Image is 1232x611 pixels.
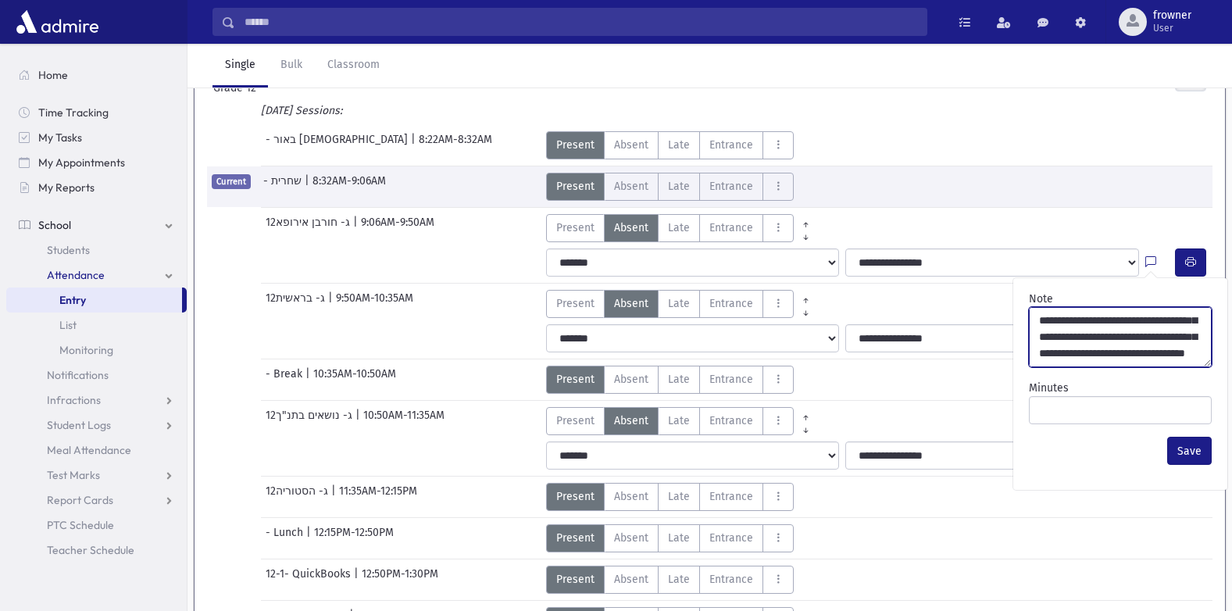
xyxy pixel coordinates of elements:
span: Absent [614,178,648,195]
a: Entry [6,288,182,313]
span: Absent [614,571,648,588]
span: Late [668,413,690,429]
span: 12:15PM-12:50PM [314,524,394,552]
a: Classroom [315,44,392,88]
span: frowner [1153,9,1191,22]
span: Present [556,530,595,546]
span: Report Cards [47,493,113,507]
span: | [305,173,312,201]
a: Meal Attendance [6,438,187,463]
label: Note [1029,291,1053,307]
span: 11:35AM-12:15PM [339,483,417,511]
a: Single [212,44,268,88]
div: AttTypes [546,131,794,159]
span: | [411,131,419,159]
a: All Prior [794,214,818,227]
a: Notifications [6,363,187,388]
a: Bulk [268,44,315,88]
a: Student Logs [6,413,187,438]
span: Entrance [709,295,753,312]
span: Late [668,488,690,505]
span: Present [556,137,595,153]
span: 12ג- נושאים בתנ"ך [266,407,355,435]
span: 9:50AM-10:35AM [336,290,413,318]
span: - Break [266,366,305,394]
span: Late [668,137,690,153]
a: Attendance [6,263,187,288]
span: PTC Schedule [47,518,114,532]
span: Entrance [709,137,753,153]
span: Present [556,571,595,588]
label: Minutes [1029,380,1069,396]
a: All Prior [794,290,818,302]
a: Monitoring [6,338,187,363]
span: My Reports [38,180,95,195]
span: Present [556,220,595,236]
span: - Lunch [266,524,306,552]
span: 12ג- בראשית [266,290,328,318]
span: Late [668,530,690,546]
a: PTC Schedule [6,513,187,538]
span: | [328,290,336,318]
a: Students [6,238,187,263]
a: My Reports [6,175,187,200]
span: Absent [614,488,648,505]
span: Late [668,220,690,236]
a: Teacher Schedule [6,538,187,563]
a: List [6,313,187,338]
span: 12ג- הסטוריה [266,483,331,511]
span: Current [212,174,251,189]
div: AttTypes [546,407,818,435]
a: All Later [794,302,818,315]
span: My Appointments [38,155,125,170]
div: AttTypes [546,566,794,594]
span: Late [668,371,690,388]
a: Infractions [6,388,187,413]
span: | [353,214,361,242]
span: My Tasks [38,130,82,145]
span: - שחרית [263,173,305,201]
span: Infractions [47,393,101,407]
span: 10:35AM-10:50AM [313,366,396,394]
span: | [331,483,339,511]
span: 12-1- QuickBooks [266,566,354,594]
span: Entrance [709,571,753,588]
span: Entrance [709,530,753,546]
a: All Prior [794,407,818,420]
span: Attendance [47,268,105,282]
span: Late [668,571,690,588]
div: AttTypes [546,173,794,201]
span: Entrance [709,220,753,236]
span: User [1153,22,1191,34]
span: | [354,566,362,594]
span: Present [556,413,595,429]
span: 8:32AM-9:06AM [312,173,386,201]
span: List [59,318,77,332]
a: My Appointments [6,150,187,175]
span: Entry [59,293,86,307]
span: Time Tracking [38,105,109,120]
a: My Tasks [6,125,187,150]
span: Absent [614,137,648,153]
img: AdmirePro [12,6,102,38]
span: | [355,407,363,435]
div: AttTypes [546,524,794,552]
span: - באור [DEMOGRAPHIC_DATA] [266,131,411,159]
span: 12:50PM-1:30PM [362,566,438,594]
span: School [38,218,71,232]
div: AttTypes [546,214,818,242]
span: Absent [614,220,648,236]
span: Monitoring [59,343,113,357]
div: AttTypes [546,366,794,394]
span: | [305,366,313,394]
span: Teacher Schedule [47,543,134,557]
a: Time Tracking [6,100,187,125]
a: All Later [794,227,818,239]
span: Absent [614,530,648,546]
span: Absent [614,413,648,429]
span: Entrance [709,178,753,195]
span: 9:06AM-9:50AM [361,214,434,242]
span: Late [668,178,690,195]
span: Entrance [709,488,753,505]
span: Entrance [709,371,753,388]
